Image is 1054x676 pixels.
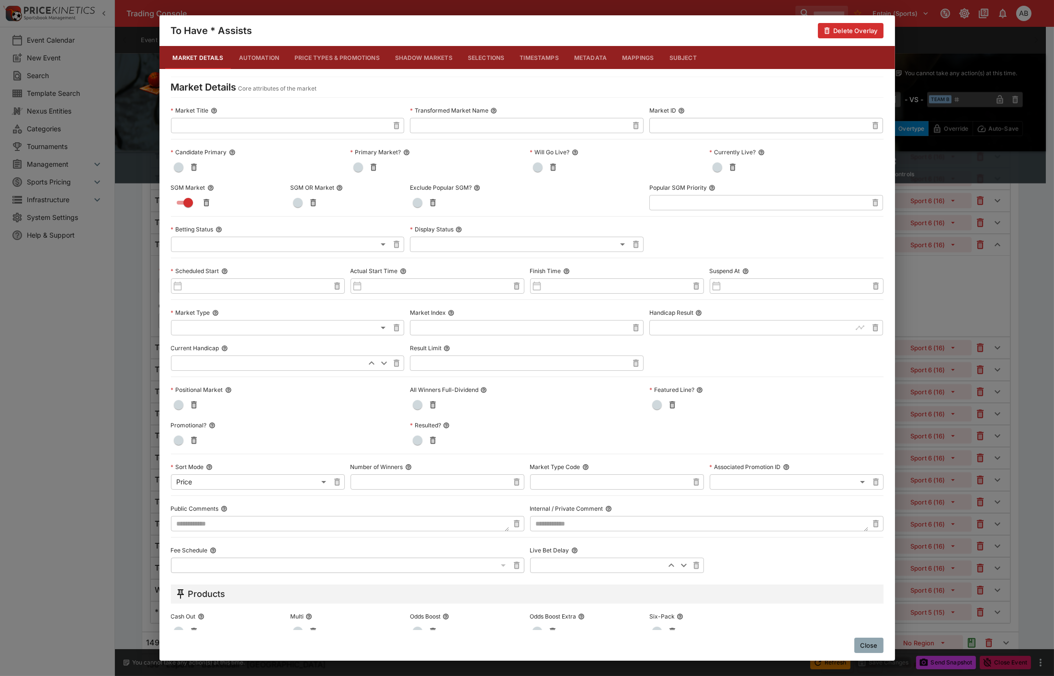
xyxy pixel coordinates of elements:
button: Shadow Markets [387,46,460,69]
button: Cash Out [198,613,204,620]
p: Positional Market [171,386,223,394]
button: Multi [306,613,312,620]
p: Live Bet Delay [530,546,569,554]
p: Multi [290,612,304,620]
button: Market Type [212,309,219,316]
p: Core attributes of the market [238,84,317,93]
button: Promotional? [209,422,215,429]
p: Candidate Primary [171,148,227,156]
button: Associated Promotion ID [783,464,790,470]
p: Display Status [410,225,453,233]
p: SGM OR Market [290,183,334,192]
p: Public Comments [171,504,219,513]
p: Featured Line? [649,386,694,394]
button: Market Title [211,107,217,114]
button: Market ID [678,107,685,114]
button: Mappings [614,46,661,69]
p: All Winners Full-Dividend [410,386,478,394]
p: Exclude Popular SGM? [410,183,472,192]
p: Result Limit [410,344,442,352]
button: Handicap Result [695,309,702,316]
button: Timestamps [512,46,567,69]
button: Fee Schedule [210,547,216,554]
p: SGM Market [171,183,205,192]
button: Candidate Primary [229,149,236,156]
button: Internal / Private Comment [605,505,612,512]
button: Live Bet Delay [571,547,578,554]
button: Number of Winners [405,464,412,470]
button: Delete Overlay [818,23,883,38]
p: Fee Schedule [171,546,208,554]
p: Promotional? [171,421,207,429]
button: Current Handicap [221,345,228,352]
p: Market Title [171,106,209,115]
p: Scheduled Start [171,267,219,275]
button: Transformed Market Name [490,107,497,114]
p: Actual Start Time [351,267,398,275]
button: Finish Time [563,268,570,275]
p: Number of Winners [351,463,403,471]
button: Will Go Live? [572,149,578,156]
h4: Market Details [171,81,237,93]
button: Scheduled Start [221,268,228,275]
p: Will Go Live? [530,148,570,156]
button: Resulted? [443,422,450,429]
button: Odds Boost Extra [578,613,585,620]
p: Currently Live? [710,148,756,156]
button: Price Types & Promotions [287,46,387,69]
h5: Products [188,588,226,599]
button: Popular SGM Priority [709,184,715,191]
button: Display Status [455,226,462,233]
button: Positional Market [225,387,232,393]
button: Six-Pack [677,613,683,620]
p: Internal / Private Comment [530,504,603,513]
button: Sort Mode [206,464,213,470]
p: Resulted? [410,421,441,429]
p: Market Type [171,309,210,317]
button: All Winners Full-Dividend [480,387,487,393]
p: Market Index [410,309,446,317]
button: Metadata [567,46,614,69]
p: Betting Status [171,225,214,233]
button: Market Index [448,309,454,316]
button: Exclude Popular SGM? [474,184,480,191]
button: Public Comments [221,505,227,512]
button: Market Details [165,46,231,69]
button: Currently Live? [758,149,765,156]
button: Market Type Code [582,464,589,470]
p: Current Handicap [171,344,219,352]
button: Odds Boost [442,613,449,620]
p: Primary Market? [351,148,401,156]
p: Suspend At [710,267,740,275]
button: Selections [460,46,512,69]
button: Subject [661,46,704,69]
button: SGM OR Market [336,184,343,191]
p: Handicap Result [649,309,693,317]
button: Actual Start Time [400,268,407,275]
p: Sort Mode [171,463,204,471]
div: Price [171,474,329,490]
button: Suspend At [742,268,749,275]
button: SGM Market [207,184,214,191]
p: Odds Boost [410,612,441,620]
h4: To Have * Assists [171,24,252,37]
button: Automation [231,46,287,69]
button: Betting Status [215,226,222,233]
p: Six-Pack [649,612,675,620]
p: Market ID [649,106,676,115]
p: Finish Time [530,267,561,275]
p: Cash Out [171,612,196,620]
p: Odds Boost Extra [530,612,576,620]
button: Featured Line? [696,387,703,393]
p: Transformed Market Name [410,106,488,115]
button: Close [854,638,884,653]
p: Associated Promotion ID [710,463,781,471]
button: Result Limit [443,345,450,352]
p: Market Type Code [530,463,580,471]
button: Primary Market? [403,149,410,156]
p: Popular SGM Priority [649,183,707,192]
